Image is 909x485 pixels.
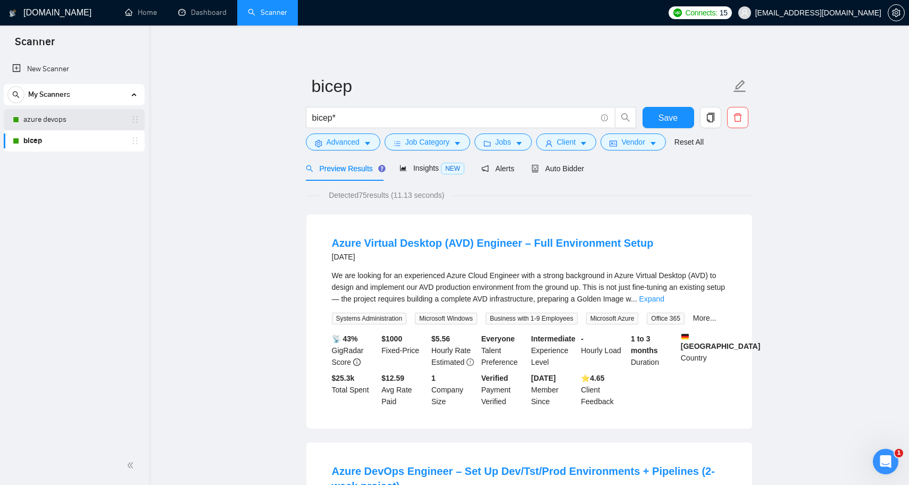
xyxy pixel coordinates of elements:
div: We are looking for an experienced Azure Cloud Engineer with a strong background in Azure Virtual ... [332,270,727,305]
b: $ 1000 [381,335,402,343]
div: Duration [629,333,679,368]
a: dashboardDashboard [178,8,227,17]
div: Fixed-Price [379,333,429,368]
a: Reset All [674,136,704,148]
b: $12.59 [381,374,404,382]
div: GigRadar Score [330,333,380,368]
span: info-circle [353,358,361,366]
span: Office 365 [647,313,684,324]
span: caret-down [364,139,371,147]
button: settingAdvancedcaret-down [306,133,380,150]
span: info-circle [601,114,608,121]
li: New Scanner [4,58,145,80]
span: Microsoft Windows [415,313,477,324]
a: homeHome [125,8,157,17]
span: copy [700,113,721,122]
a: New Scanner [12,58,136,80]
span: Connects: [685,7,717,19]
span: Microsoft Azure [586,313,639,324]
div: Avg Rate Paid [379,372,429,407]
button: search [7,86,24,103]
a: bicep [23,130,124,152]
span: caret-down [649,139,657,147]
span: search [306,165,313,172]
div: Country [679,333,729,368]
b: Verified [481,374,508,382]
button: search [615,107,636,128]
button: userClientcaret-down [536,133,597,150]
span: robot [531,165,539,172]
b: - [581,335,583,343]
span: Save [658,111,678,124]
span: Insights [399,164,464,172]
b: ⭐️ 4.65 [581,374,604,382]
button: idcardVendorcaret-down [601,133,665,150]
a: searchScanner [248,8,287,17]
span: Jobs [495,136,511,148]
span: double-left [127,460,137,471]
b: $ 5.56 [431,335,450,343]
div: Hourly Rate [429,333,479,368]
div: Member Since [529,372,579,407]
span: idcard [610,139,617,147]
div: [DATE] [332,250,654,263]
span: Client [557,136,576,148]
button: Save [643,107,694,128]
button: folderJobscaret-down [474,133,532,150]
span: My Scanners [28,84,70,105]
b: 1 [431,374,436,382]
div: Experience Level [529,333,579,368]
span: user [741,9,748,16]
li: My Scanners [4,84,145,152]
a: Azure Virtual Desktop (AVD) Engineer – Full Environment Setup [332,237,654,249]
img: logo [9,5,16,22]
span: Scanner [6,34,63,56]
span: Auto Bidder [531,164,584,173]
b: [DATE] [531,374,556,382]
span: caret-down [454,139,461,147]
div: Client Feedback [579,372,629,407]
div: Company Size [429,372,479,407]
span: Preview Results [306,164,382,173]
button: copy [700,107,721,128]
span: Systems Administration [332,313,407,324]
span: Business with 1-9 Employees [486,313,578,324]
span: search [615,113,636,122]
b: 📡 43% [332,335,358,343]
span: notification [481,165,489,172]
span: Detected 75 results (11.13 seconds) [321,189,452,201]
button: delete [727,107,748,128]
span: bars [394,139,401,147]
img: 🇩🇪 [681,333,689,340]
span: 15 [720,7,728,19]
span: holder [131,115,139,124]
button: barsJob Categorycaret-down [385,133,470,150]
input: Search Freelance Jobs... [312,111,596,124]
div: Total Spent [330,372,380,407]
span: Advanced [327,136,360,148]
a: setting [888,9,905,17]
span: exclamation-circle [466,358,474,366]
div: Payment Verified [479,372,529,407]
b: 1 to 3 months [631,335,658,355]
span: edit [733,79,747,93]
span: ... [631,295,637,303]
span: folder [483,139,491,147]
span: area-chart [399,164,407,172]
span: Job Category [405,136,449,148]
iframe: Intercom live chat [873,449,898,474]
span: Vendor [621,136,645,148]
a: azure devops [23,109,124,130]
span: setting [888,9,904,17]
img: upwork-logo.png [673,9,682,17]
span: Alerts [481,164,514,173]
b: $ 25.3k [332,374,355,382]
div: Tooltip anchor [377,164,387,173]
button: setting [888,4,905,21]
a: More... [693,314,716,322]
span: 1 [895,449,903,457]
span: caret-down [580,139,587,147]
b: Intermediate [531,335,576,343]
span: NEW [441,163,464,174]
input: Scanner name... [312,73,731,99]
